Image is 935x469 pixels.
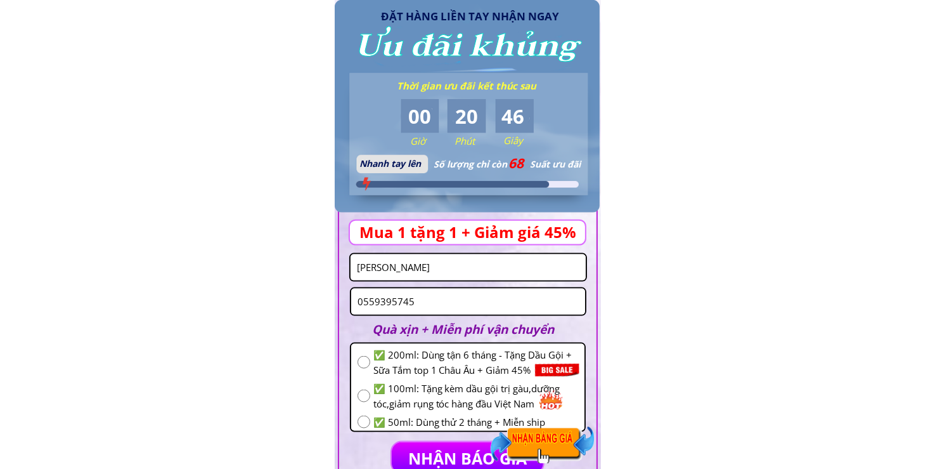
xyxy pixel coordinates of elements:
[397,78,546,93] h3: Thời gian ưu đãi kết thúc sau
[355,22,579,71] h3: Ưu đãi khủng
[359,157,421,169] span: Nhanh tay lên
[360,220,595,244] h3: Mua 1 tặng 1 + Giảm giá 45%
[434,158,581,170] span: Số lượng chỉ còn Suất ưu đãi
[373,320,572,339] h2: Quà xịn + Miễn phí vận chuyển
[354,289,582,315] input: Số điện thoại:
[410,133,458,149] h3: Giờ
[509,155,524,172] span: 68
[373,347,578,378] span: ✅ 200ml: Dùng tận 6 tháng - Tặng Dầu Gội + Sữa Tắm top 1 Châu Âu + Giảm 45%
[373,414,578,430] span: ✅ 50ml: Dùng thử 2 tháng + Miễn ship
[373,381,578,411] span: ✅ 100ml: Tặng kèm dầu gội trị gàu,dưỡng tóc,giảm rụng tóc hàng đầu Việt Nam
[354,254,583,281] input: Họ và Tên:
[503,133,551,148] h3: Giây
[381,8,571,25] h3: ĐẶT HÀNG LIỀN TAY NHẬN NGAY
[455,133,503,149] h3: Phút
